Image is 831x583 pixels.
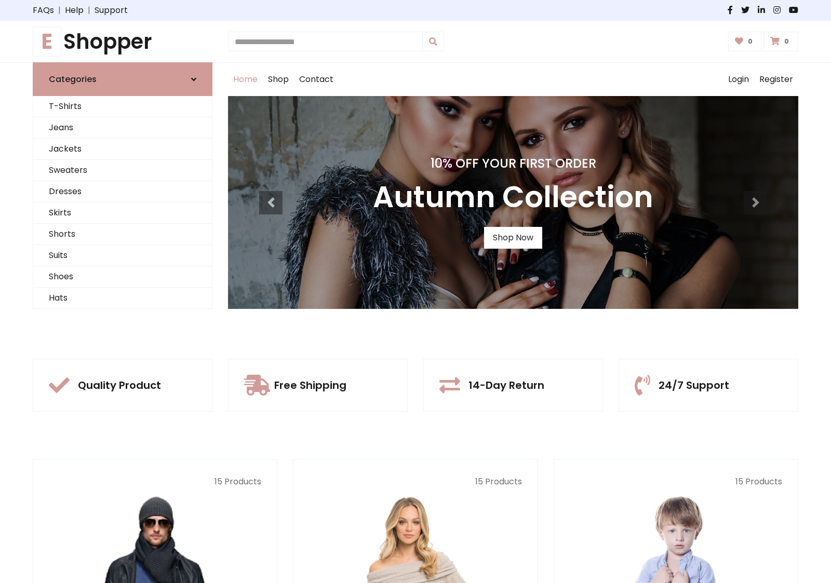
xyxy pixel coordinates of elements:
a: FAQs [33,4,54,17]
a: T-Shirts [33,96,212,117]
a: Sweaters [33,160,212,181]
h5: 24/7 Support [659,379,729,391]
a: Register [754,63,798,96]
h5: Quality Product [78,379,161,391]
a: Jackets [33,139,212,160]
h5: 14-Day Return [468,379,544,391]
a: Help [65,4,84,17]
a: Skirts [33,202,212,224]
h6: Categories [49,74,97,84]
span: 0 [782,37,792,46]
span: 0 [745,37,755,46]
a: Shoes [33,266,212,288]
a: Jeans [33,117,212,139]
a: Shop Now [484,227,542,249]
h3: Autumn Collection [373,180,653,214]
a: Login [723,63,754,96]
a: Hats [33,288,212,309]
a: Suits [33,245,212,266]
h5: Free Shipping [274,379,346,391]
span: | [84,4,95,17]
a: EShopper [33,29,212,54]
span: E [33,26,61,57]
h4: 10% Off Your First Order [373,156,653,171]
a: Home [228,63,263,96]
a: Categories [33,62,212,96]
p: 15 Products [49,476,261,488]
a: 0 [728,32,762,51]
span: | [54,4,65,17]
a: Support [95,4,128,17]
a: Shop [263,63,294,96]
p: 15 Products [570,476,782,488]
h1: Shopper [33,29,212,54]
a: Dresses [33,181,212,202]
a: Contact [294,63,339,96]
a: Shorts [33,224,212,245]
a: 0 [763,32,798,51]
p: 15 Products [309,476,521,488]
